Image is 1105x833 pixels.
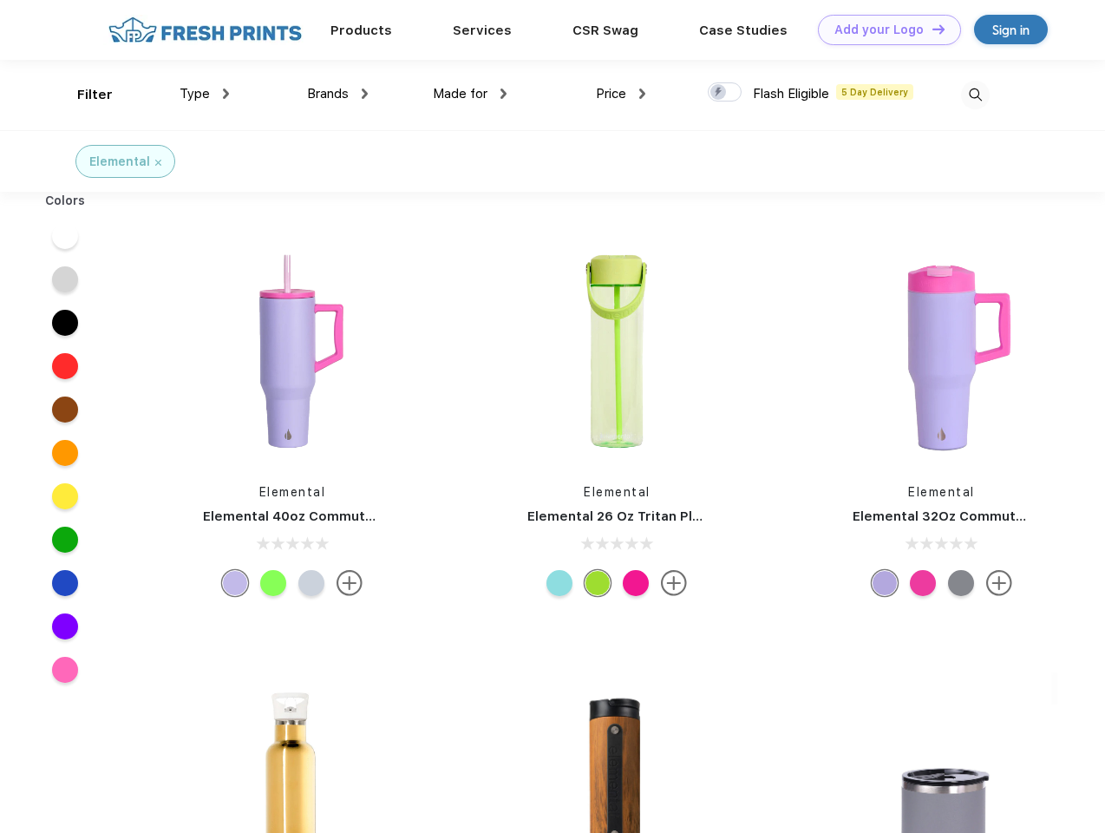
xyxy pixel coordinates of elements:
[260,570,286,596] div: Poison Drip
[501,235,732,466] img: func=resize&h=266
[572,23,638,38] a: CSR Swag
[948,570,974,596] div: Graphite
[986,570,1012,596] img: more.svg
[298,570,324,596] div: Aurora Dream
[661,570,687,596] img: more.svg
[992,20,1030,40] div: Sign in
[307,86,349,102] span: Brands
[932,24,945,34] img: DT
[910,570,936,596] div: Hot Pink
[585,570,611,596] div: Key lime
[203,508,438,524] a: Elemental 40oz Commuter Tumbler
[223,89,229,99] img: dropdown.png
[853,508,1089,524] a: Elemental 32Oz Commuter Tumbler
[453,23,512,38] a: Services
[103,15,307,45] img: fo%20logo%202.webp
[77,85,113,105] div: Filter
[639,89,645,99] img: dropdown.png
[177,235,408,466] img: func=resize&h=266
[961,81,990,109] img: desktop_search.svg
[836,84,913,100] span: 5 Day Delivery
[433,86,487,102] span: Made for
[908,485,975,499] a: Elemental
[596,86,626,102] span: Price
[834,23,924,37] div: Add your Logo
[362,89,368,99] img: dropdown.png
[623,570,649,596] div: Hot pink
[527,508,814,524] a: Elemental 26 Oz Tritan Plastic Water Bottle
[500,89,507,99] img: dropdown.png
[259,485,326,499] a: Elemental
[546,570,572,596] div: Berry breeze
[180,86,210,102] span: Type
[974,15,1048,44] a: Sign in
[337,570,363,596] img: more.svg
[827,235,1057,466] img: func=resize&h=266
[32,192,99,210] div: Colors
[89,153,150,171] div: Elemental
[584,485,651,499] a: Elemental
[753,86,829,102] span: Flash Eligible
[872,570,898,596] div: Lilac Tie Dye
[155,160,161,166] img: filter_cancel.svg
[330,23,392,38] a: Products
[222,570,248,596] div: Lilac Tie Dye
